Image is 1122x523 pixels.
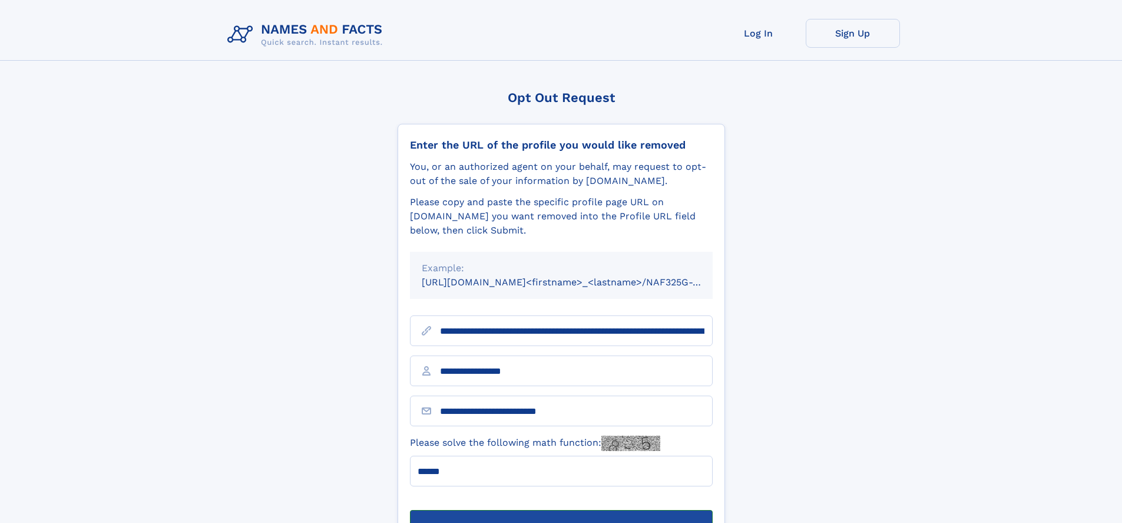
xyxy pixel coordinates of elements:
[410,436,660,451] label: Please solve the following math function:
[410,160,713,188] div: You, or an authorized agent on your behalf, may request to opt-out of the sale of your informatio...
[223,19,392,51] img: Logo Names and Facts
[398,90,725,105] div: Opt Out Request
[422,277,735,288] small: [URL][DOMAIN_NAME]<firstname>_<lastname>/NAF325G-xxxxxxxx
[410,195,713,238] div: Please copy and paste the specific profile page URL on [DOMAIN_NAME] you want removed into the Pr...
[806,19,900,48] a: Sign Up
[422,261,701,275] div: Example:
[410,139,713,152] div: Enter the URL of the profile you would like removed
[711,19,806,48] a: Log In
